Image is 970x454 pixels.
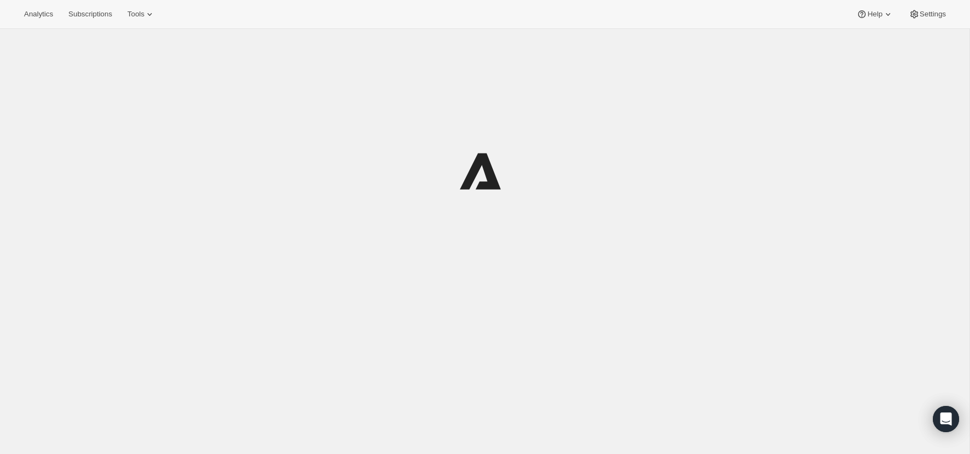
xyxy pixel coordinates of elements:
[127,10,144,19] span: Tools
[62,7,119,22] button: Subscriptions
[933,406,959,432] div: Open Intercom Messenger
[121,7,162,22] button: Tools
[920,10,946,19] span: Settings
[902,7,953,22] button: Settings
[17,7,60,22] button: Analytics
[867,10,882,19] span: Help
[850,7,900,22] button: Help
[24,10,53,19] span: Analytics
[68,10,112,19] span: Subscriptions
